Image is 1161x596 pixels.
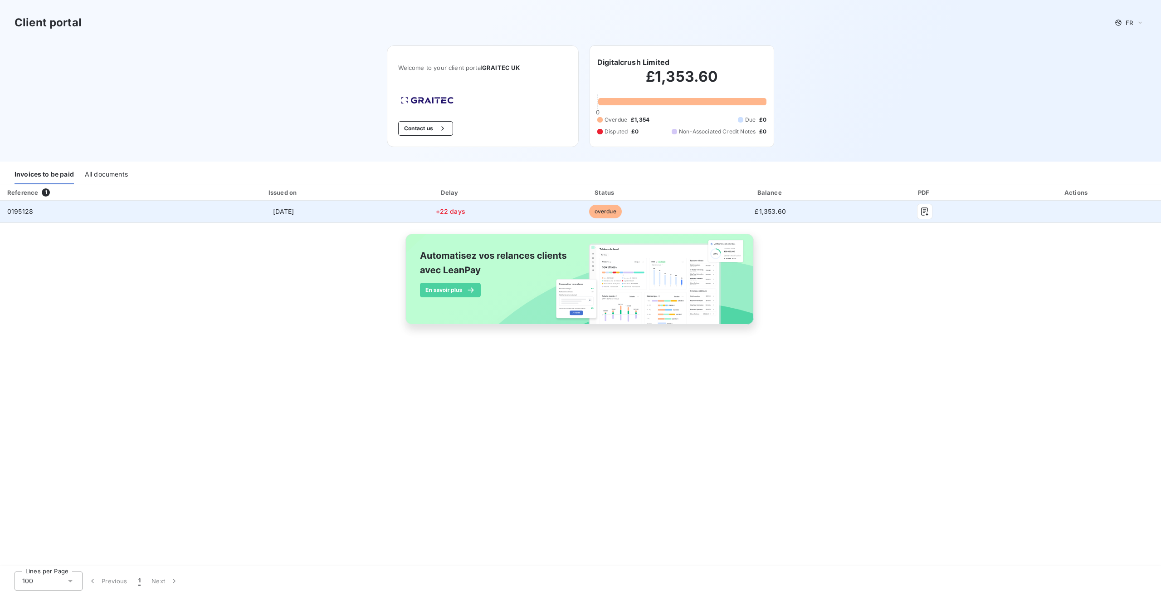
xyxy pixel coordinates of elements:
span: GRAITEC UK [482,64,520,71]
img: banner [397,228,764,340]
span: overdue [589,205,622,218]
div: PDF [858,188,991,197]
span: £1,353.60 [755,207,785,215]
span: Overdue [605,116,627,124]
h3: Client portal [15,15,82,31]
span: Welcome to your client portal [398,64,567,71]
span: 0 [596,108,600,116]
span: £0 [631,128,639,136]
span: £0 [759,128,766,136]
div: All documents [85,165,128,184]
div: Reference [7,189,38,196]
div: Actions [995,188,1159,197]
button: 1 [133,571,146,591]
span: 100 [22,576,33,586]
span: 1 [138,576,141,586]
span: +22 days [436,207,465,215]
h6: Digitalcrush Limited [597,57,669,68]
h2: £1,353.60 [597,68,766,95]
span: £1,354 [631,116,649,124]
span: Due [745,116,756,124]
button: Next [146,571,184,591]
span: Non-Associated Credit Notes [679,128,756,136]
button: Previous [83,571,133,591]
div: Balance [686,188,854,197]
div: Delay [376,188,524,197]
span: 1 [42,188,50,197]
div: Status [528,188,683,197]
div: Invoices to be paid [15,165,74,184]
span: 0195128 [7,207,33,215]
span: [DATE] [273,207,294,215]
img: Company logo [398,94,456,107]
span: Disputed [605,128,628,136]
button: Contact us [398,121,453,136]
div: Issued on [194,188,373,197]
span: FR [1126,19,1133,26]
span: £0 [759,116,766,124]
